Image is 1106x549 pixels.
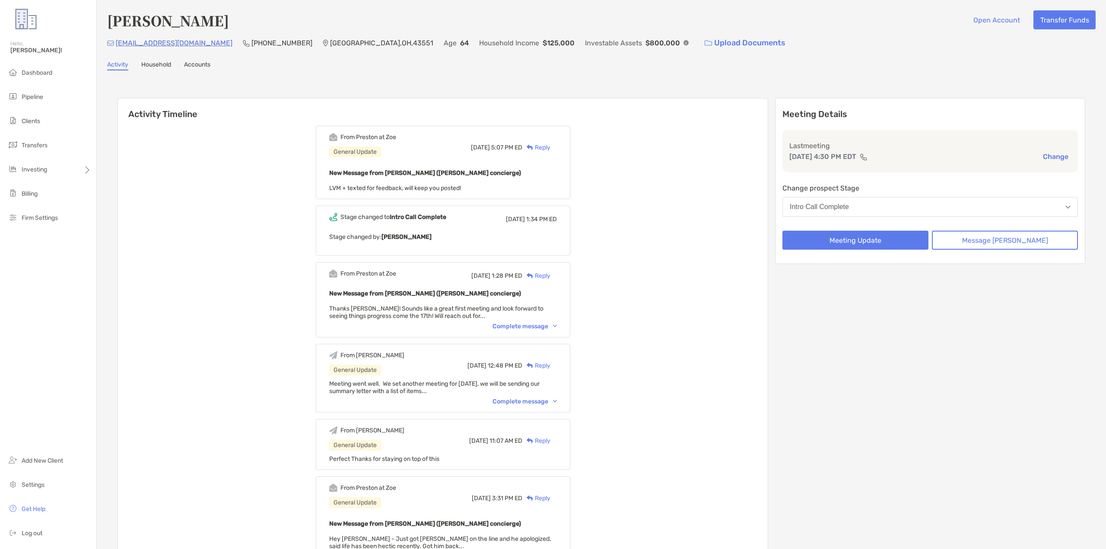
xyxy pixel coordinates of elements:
span: [PERSON_NAME]! [10,47,91,54]
img: dashboard icon [8,67,18,77]
img: pipeline icon [8,91,18,102]
span: Transfers [22,142,48,149]
img: add_new_client icon [8,455,18,465]
img: clients icon [8,115,18,126]
span: 1:34 PM ED [526,216,557,223]
img: Phone Icon [243,40,250,47]
p: [PHONE_NUMBER] [251,38,312,48]
span: [DATE] [471,272,490,279]
a: Upload Documents [699,34,791,52]
span: Log out [22,530,42,537]
span: LVM + texted for feedback, will keep you posted! [329,184,461,192]
img: Event icon [329,133,337,141]
span: Dashboard [22,69,52,76]
span: Add New Client [22,457,63,464]
span: Settings [22,481,44,489]
p: Change prospect Stage [782,183,1078,194]
div: General Update [329,146,381,157]
span: Investing [22,166,47,173]
b: New Message from [PERSON_NAME] ([PERSON_NAME] concierge) [329,520,521,527]
p: Last meeting [789,140,1071,151]
h4: [PERSON_NAME] [107,10,229,30]
img: button icon [705,40,712,46]
b: New Message from [PERSON_NAME] ([PERSON_NAME] concierge) [329,290,521,297]
span: [DATE] [471,144,490,151]
img: logout icon [8,527,18,538]
p: Stage changed by: [329,232,557,242]
p: Investable Assets [585,38,642,48]
img: investing icon [8,164,18,174]
img: Event icon [329,213,337,221]
div: Reply [522,494,550,503]
img: Chevron icon [553,325,557,327]
button: Meeting Update [782,231,928,250]
b: Intro Call Complete [390,213,446,221]
button: Transfer Funds [1033,10,1096,29]
button: Open Account [966,10,1027,29]
img: Event icon [329,426,337,435]
p: $800,000 [645,38,680,48]
div: General Update [329,365,381,375]
img: transfers icon [8,140,18,150]
img: Open dropdown arrow [1065,206,1071,209]
span: [DATE] [506,216,525,223]
b: New Message from [PERSON_NAME] ([PERSON_NAME] concierge) [329,169,521,177]
span: 5:07 PM ED [491,144,522,151]
div: General Update [329,440,381,451]
img: Reply icon [527,363,533,368]
button: Change [1040,152,1071,161]
span: Clients [22,117,40,125]
h6: Activity Timeline [118,98,768,119]
button: Message [PERSON_NAME] [932,231,1078,250]
img: Reply icon [527,438,533,444]
p: Meeting Details [782,109,1078,120]
div: Stage changed to [340,213,446,221]
p: 64 [460,38,469,48]
span: 3:31 PM ED [492,495,522,502]
img: Chevron icon [553,400,557,403]
img: Email Icon [107,41,114,46]
span: Thanks [PERSON_NAME]! Sounds like a great first meeting and look forward to seeing things progres... [329,305,543,320]
div: From Preston at Zoe [340,270,396,277]
span: [DATE] [467,362,486,369]
img: Event icon [329,270,337,278]
img: Info Icon [683,40,689,45]
img: firm-settings icon [8,212,18,222]
div: Reply [522,143,550,152]
img: Zoe Logo [10,3,41,35]
span: [DATE] [472,495,491,502]
img: settings icon [8,479,18,489]
span: [DATE] [469,437,488,444]
div: From [PERSON_NAME] [340,427,404,434]
p: [GEOGRAPHIC_DATA] , OH , 43551 [330,38,433,48]
div: From Preston at Zoe [340,133,396,141]
img: Event icon [329,351,337,359]
b: [PERSON_NAME] [381,233,432,241]
div: Reply [522,271,550,280]
span: 1:28 PM ED [492,272,522,279]
span: Firm Settings [22,214,58,222]
img: get-help icon [8,503,18,514]
a: Household [141,61,171,70]
span: Perfect Thanks for staying on top of this [329,455,439,463]
span: 11:07 AM ED [489,437,522,444]
img: communication type [860,153,868,160]
a: Accounts [184,61,210,70]
div: Reply [522,436,550,445]
div: General Update [329,497,381,508]
p: $125,000 [543,38,575,48]
button: Intro Call Complete [782,197,1078,217]
span: 12:48 PM ED [488,362,522,369]
div: From [PERSON_NAME] [340,352,404,359]
div: From Preston at Zoe [340,484,396,492]
p: Age [444,38,457,48]
div: Intro Call Complete [790,203,849,211]
img: Location Icon [323,40,328,47]
p: [DATE] 4:30 PM EDT [789,151,856,162]
div: Complete message [493,398,557,405]
img: Event icon [329,484,337,492]
a: Activity [107,61,128,70]
img: billing icon [8,188,18,198]
span: Get Help [22,505,45,513]
p: [EMAIL_ADDRESS][DOMAIN_NAME] [116,38,232,48]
